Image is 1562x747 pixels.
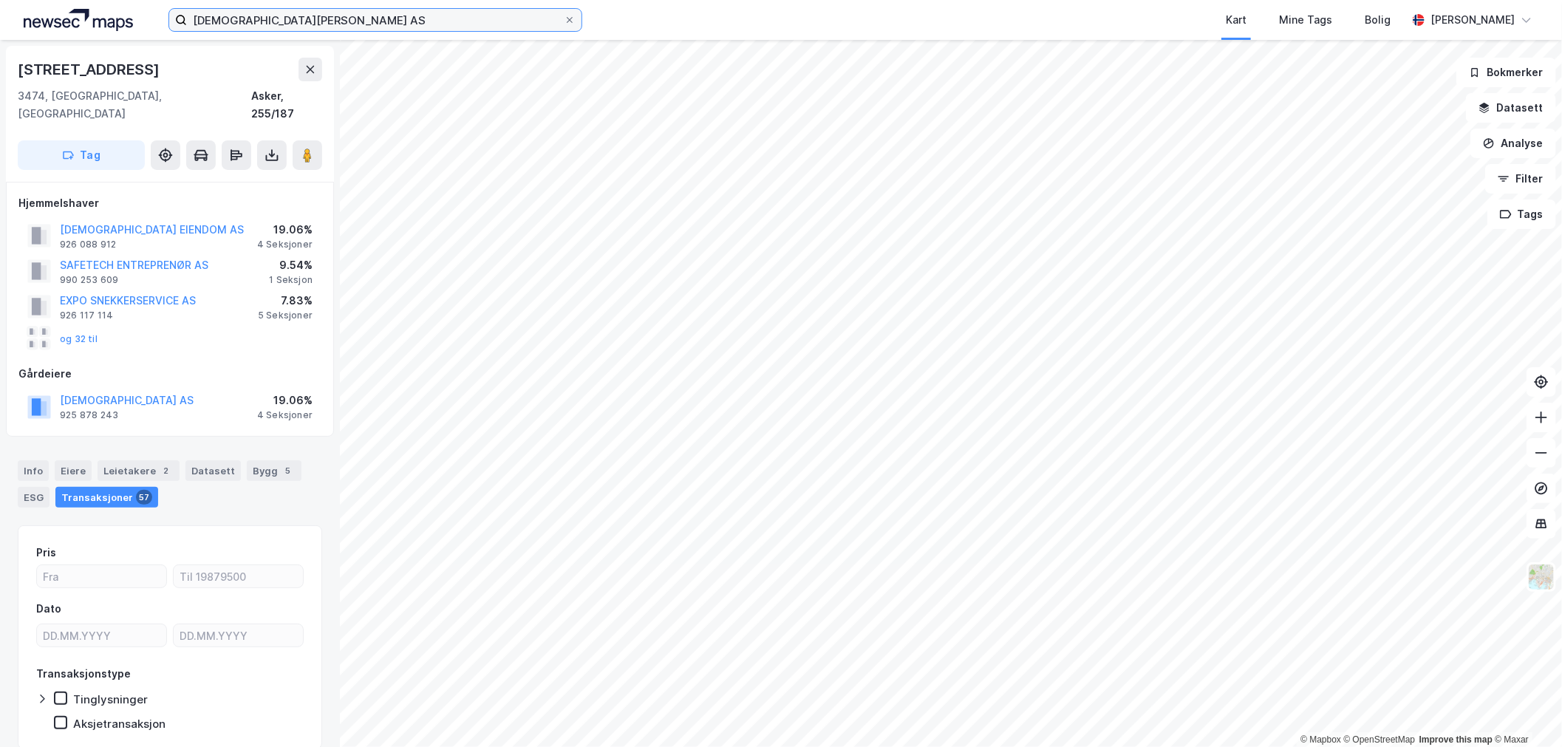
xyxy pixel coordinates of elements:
[269,256,313,274] div: 9.54%
[1226,11,1246,29] div: Kart
[18,194,321,212] div: Hjemmelshaver
[1456,58,1556,87] button: Bokmerker
[1279,11,1332,29] div: Mine Tags
[1488,676,1562,747] iframe: Chat Widget
[247,460,301,481] div: Bygg
[185,460,241,481] div: Datasett
[98,460,180,481] div: Leietakere
[187,9,564,31] input: Søk på adresse, matrikkel, gårdeiere, leietakere eller personer
[37,624,166,647] input: DD.MM.YYYY
[1419,734,1493,745] a: Improve this map
[36,544,56,562] div: Pris
[60,310,113,321] div: 926 117 114
[55,487,158,508] div: Transaksjoner
[1487,199,1556,229] button: Tags
[1300,734,1341,745] a: Mapbox
[257,221,313,239] div: 19.06%
[36,600,61,618] div: Dato
[1430,11,1515,29] div: [PERSON_NAME]
[1466,93,1556,123] button: Datasett
[257,409,313,421] div: 4 Seksjoner
[73,717,166,731] div: Aksjetransaksjon
[60,409,118,421] div: 925 878 243
[257,239,313,250] div: 4 Seksjoner
[1365,11,1391,29] div: Bolig
[36,665,131,683] div: Transaksjonstype
[18,365,321,383] div: Gårdeiere
[174,565,303,587] input: Til 19879500
[258,292,313,310] div: 7.83%
[269,274,313,286] div: 1 Seksjon
[1470,129,1556,158] button: Analyse
[174,624,303,647] input: DD.MM.YYYY
[73,692,148,706] div: Tinglysninger
[251,87,322,123] div: Asker, 255/187
[1485,164,1556,194] button: Filter
[60,274,118,286] div: 990 253 609
[37,565,166,587] input: Fra
[159,463,174,478] div: 2
[257,392,313,409] div: 19.06%
[60,239,116,250] div: 926 088 912
[1488,676,1562,747] div: Kontrollprogram for chat
[258,310,313,321] div: 5 Seksjoner
[18,58,163,81] div: [STREET_ADDRESS]
[18,460,49,481] div: Info
[1527,563,1555,591] img: Z
[281,463,296,478] div: 5
[136,490,152,505] div: 57
[18,487,50,508] div: ESG
[1344,734,1416,745] a: OpenStreetMap
[18,87,251,123] div: 3474, [GEOGRAPHIC_DATA], [GEOGRAPHIC_DATA]
[24,9,133,31] img: logo.a4113a55bc3d86da70a041830d287a7e.svg
[18,140,145,170] button: Tag
[55,460,92,481] div: Eiere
